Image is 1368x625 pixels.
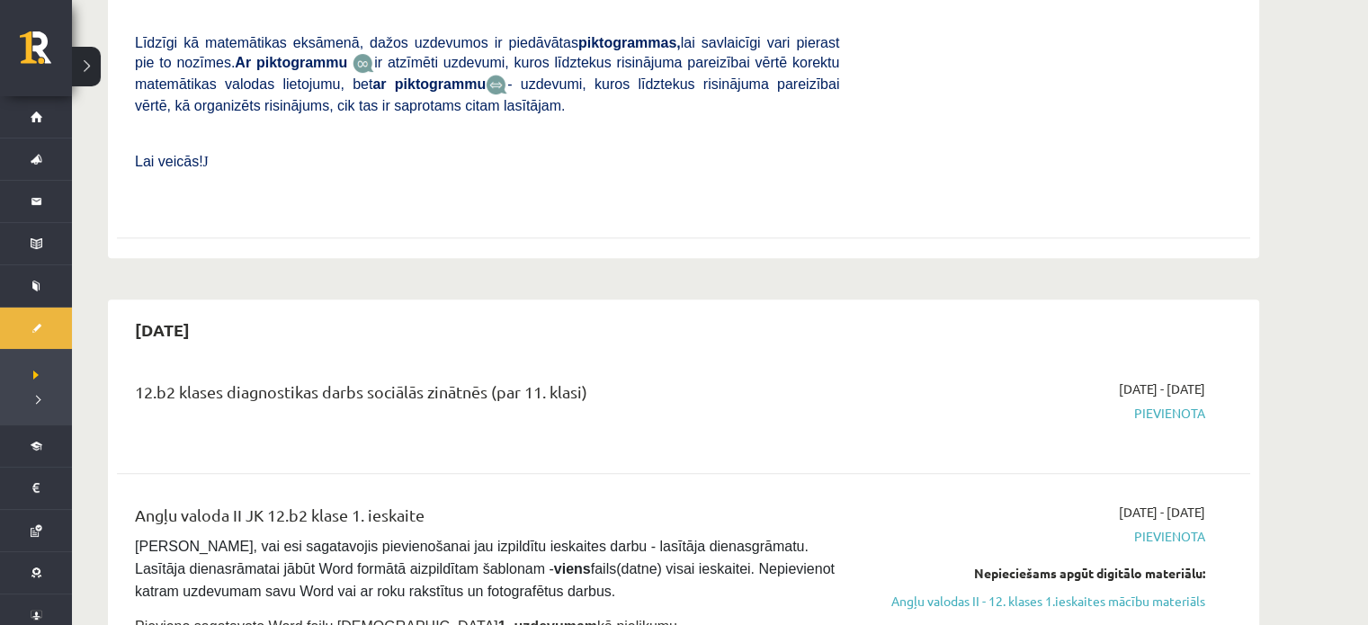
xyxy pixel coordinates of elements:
img: JfuEzvunn4EvwAAAAASUVORK5CYII= [353,53,374,74]
span: J [203,154,209,169]
span: [PERSON_NAME], vai esi sagatavojis pievienošanai jau izpildītu ieskaites darbu - lasītāja dienasg... [135,539,838,599]
b: ar piktogrammu [372,76,486,92]
strong: viens [554,561,591,576]
span: Lai veicās! [135,154,203,169]
img: wKvN42sLe3LLwAAAABJRU5ErkJggg== [486,75,507,95]
h2: [DATE] [117,308,208,351]
a: Rīgas 1. Tālmācības vidusskola [20,31,72,76]
span: ir atzīmēti uzdevumi, kuros līdztekus risinājuma pareizībai vērtē korektu matemātikas valodas lie... [135,55,839,92]
b: piktogrammas, [578,35,681,50]
div: 12.b2 klases diagnostikas darbs sociālās zinātnēs (par 11. klasi) [135,379,839,413]
div: Angļu valoda II JK 12.b2 klase 1. ieskaite [135,503,839,536]
a: Angļu valodas II - 12. klases 1.ieskaites mācību materiāls [866,592,1205,611]
span: [DATE] - [DATE] [1119,503,1205,522]
b: Ar piktogrammu [235,55,347,70]
div: Nepieciešams apgūt digitālo materiālu: [866,564,1205,583]
span: Līdzīgi kā matemātikas eksāmenā, dažos uzdevumos ir piedāvātas lai savlaicīgi vari pierast pie to... [135,35,839,70]
span: Pievienota [866,404,1205,423]
span: Pievienota [866,527,1205,546]
span: [DATE] - [DATE] [1119,379,1205,398]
